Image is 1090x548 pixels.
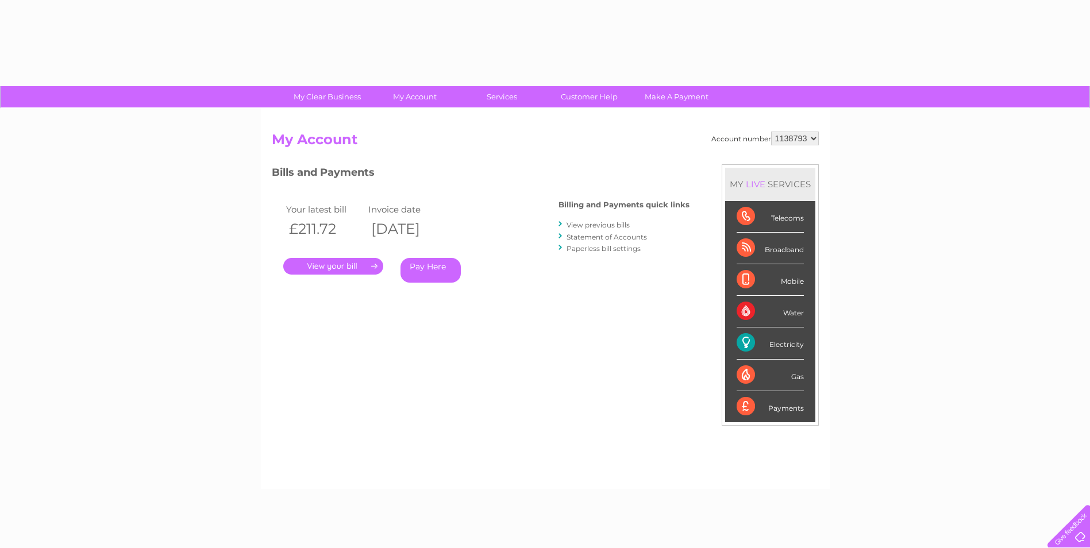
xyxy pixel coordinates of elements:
[725,168,815,200] div: MY SERVICES
[567,244,641,253] a: Paperless bill settings
[365,202,448,217] td: Invoice date
[629,86,724,107] a: Make A Payment
[280,86,375,107] a: My Clear Business
[365,217,448,241] th: [DATE]
[272,132,819,153] h2: My Account
[711,132,819,145] div: Account number
[283,202,366,217] td: Your latest bill
[283,258,383,275] a: .
[400,258,461,283] a: Pay Here
[367,86,462,107] a: My Account
[559,200,690,209] h4: Billing and Payments quick links
[737,296,804,327] div: Water
[567,233,647,241] a: Statement of Accounts
[737,391,804,422] div: Payments
[283,217,366,241] th: £211.72
[737,201,804,233] div: Telecoms
[737,360,804,391] div: Gas
[567,221,630,229] a: View previous bills
[737,327,804,359] div: Electricity
[737,264,804,296] div: Mobile
[737,233,804,264] div: Broadband
[744,179,768,190] div: LIVE
[455,86,549,107] a: Services
[542,86,637,107] a: Customer Help
[272,164,690,184] h3: Bills and Payments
